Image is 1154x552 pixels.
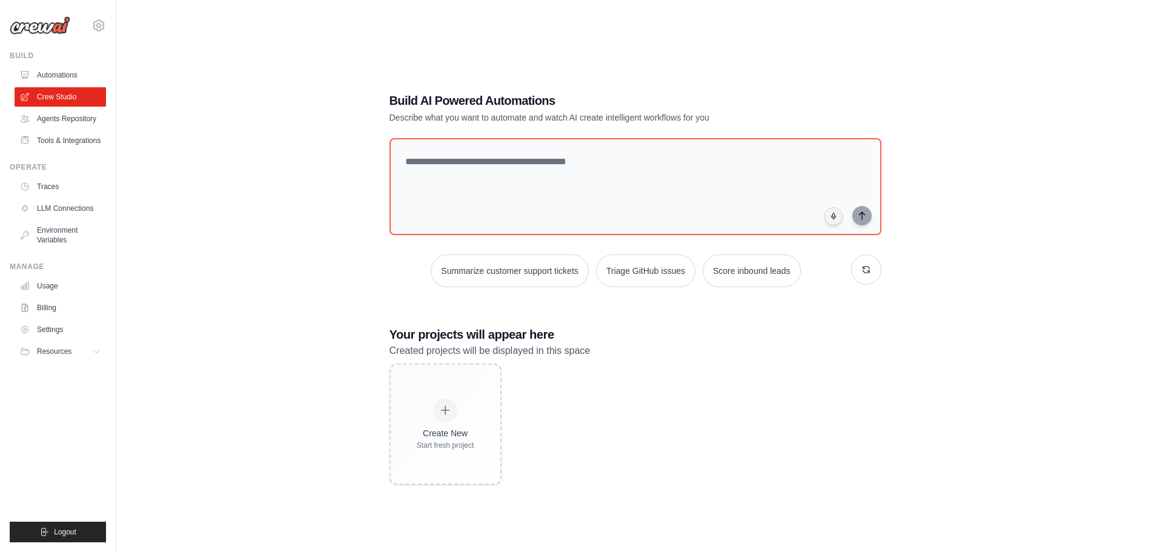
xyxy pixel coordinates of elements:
button: Score inbound leads [703,254,801,287]
a: Agents Repository [15,109,106,128]
h1: Build AI Powered Automations [390,92,797,109]
div: Operate [10,162,106,172]
a: Traces [15,177,106,196]
a: LLM Connections [15,199,106,218]
button: Triage GitHub issues [596,254,695,287]
a: Tools & Integrations [15,131,106,150]
a: Usage [15,276,106,296]
button: Resources [15,342,106,361]
button: Summarize customer support tickets [431,254,588,287]
a: Settings [15,320,106,339]
img: Logo [10,16,70,35]
p: Created projects will be displayed in this space [390,343,881,359]
div: Create New [417,427,474,439]
button: Get new suggestions [851,254,881,285]
a: Environment Variables [15,221,106,250]
span: Logout [54,527,76,537]
span: Resources [37,347,71,356]
div: Build [10,51,106,61]
div: Manage [10,262,106,271]
a: Billing [15,298,106,318]
a: Automations [15,65,106,85]
button: Logout [10,522,106,542]
h3: Your projects will appear here [390,326,881,343]
a: Crew Studio [15,87,106,107]
button: Click to speak your automation idea [824,207,843,225]
div: Start fresh project [417,441,474,450]
p: Describe what you want to automate and watch AI create intelligent workflows for you [390,111,797,124]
